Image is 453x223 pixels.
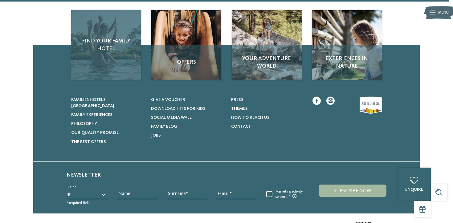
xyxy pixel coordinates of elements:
[71,121,97,126] span: Philosophy
[232,10,302,80] a: Children’s hotel in South Tyrol: fun, games, action Your adventure world
[67,201,90,205] span: * required field
[231,97,304,103] a: Press
[317,55,376,70] span: Experiences in nature
[231,124,251,129] span: Contact
[71,140,106,144] span: The best offers
[151,132,224,138] a: Jobs
[71,121,144,127] a: Philosophy
[319,185,386,197] button: Subscribe now
[231,114,304,121] a: How to reach us
[151,10,221,80] a: Children’s hotel in South Tyrol: fun, games, action Offers
[151,106,206,111] span: Download hits for kids
[71,98,114,108] span: Familienhotels [GEOGRAPHIC_DATA]
[312,10,382,80] img: Children’s hotel in South Tyrol: fun, games, action
[71,97,144,109] a: Familienhotels [GEOGRAPHIC_DATA]
[151,124,177,129] span: Family Blog
[231,106,248,111] span: Themes
[237,55,296,70] span: Your adventure world
[77,37,136,53] span: Find your family hotel
[272,189,305,199] span: Marketing activity consent
[71,130,119,135] span: Our quality promise
[157,58,216,66] span: Offers
[67,172,101,178] span: Newsletter
[71,139,144,145] a: The best offers
[151,133,161,137] span: Jobs
[405,187,423,192] span: enquire
[312,10,382,80] a: Children’s hotel in South Tyrol: fun, games, action Experiences in nature
[151,123,224,129] a: Family Blog
[151,106,224,112] a: Download hits for kids
[231,98,243,102] span: Press
[71,113,112,117] span: Family experiences
[398,168,431,201] a: enquire
[334,189,371,193] span: Subscribe now
[71,112,144,118] a: Family experiences
[232,10,302,80] img: Children’s hotel in South Tyrol: fun, games, action
[231,106,304,112] a: Themes
[151,115,192,120] span: Social Media Wall
[151,98,185,102] span: Give a voucher
[151,114,224,121] a: Social Media Wall
[71,10,141,80] a: Children’s hotel in South Tyrol: fun, games, action Find your family hotel
[151,97,224,103] a: Give a voucher
[231,123,304,129] a: Contact
[71,129,144,136] a: Our quality promise
[231,115,270,120] span: How to reach us
[151,10,221,80] img: Children’s hotel in South Tyrol: fun, games, action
